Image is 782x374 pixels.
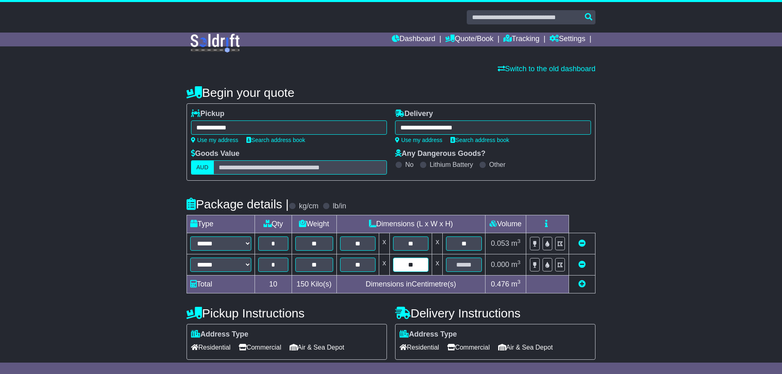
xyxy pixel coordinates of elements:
[239,341,281,354] span: Commercial
[395,306,595,320] h4: Delivery Instructions
[292,215,336,233] td: Weight
[489,161,505,168] label: Other
[191,109,224,118] label: Pickup
[255,276,292,293] td: 10
[395,137,442,143] a: Use my address
[292,276,336,293] td: Kilo(s)
[432,254,443,276] td: x
[379,254,390,276] td: x
[392,33,435,46] a: Dashboard
[191,330,248,339] label: Address Type
[432,233,443,254] td: x
[187,215,255,233] td: Type
[498,65,595,73] a: Switch to the old dashboard
[400,341,439,354] span: Residential
[517,259,521,265] sup: 3
[290,341,345,354] span: Air & Sea Depot
[511,280,521,288] span: m
[491,260,509,269] span: 0.000
[400,330,457,339] label: Address Type
[336,276,485,293] td: Dimensions in Centimetre(s)
[485,215,526,233] td: Volume
[187,86,595,99] h4: Begin your quote
[395,109,433,118] label: Delivery
[549,33,585,46] a: Settings
[578,280,586,288] a: Add new item
[255,215,292,233] td: Qty
[578,239,586,247] a: Remove this item
[191,341,231,354] span: Residential
[246,137,305,143] a: Search address book
[511,260,521,269] span: m
[379,233,390,254] td: x
[498,341,553,354] span: Air & Sea Depot
[336,215,485,233] td: Dimensions (L x W x H)
[191,137,238,143] a: Use my address
[430,161,473,168] label: Lithium Battery
[191,149,239,158] label: Goods Value
[395,149,485,158] label: Any Dangerous Goods?
[333,202,346,211] label: lb/in
[297,280,309,288] span: 150
[445,33,493,46] a: Quote/Book
[299,202,319,211] label: kg/cm
[191,160,214,175] label: AUD
[511,239,521,247] span: m
[578,260,586,269] a: Remove this item
[187,306,387,320] h4: Pickup Instructions
[491,280,509,288] span: 0.476
[447,341,490,354] span: Commercial
[503,33,539,46] a: Tracking
[517,238,521,244] sup: 3
[187,197,289,211] h4: Package details |
[517,279,521,285] sup: 3
[187,276,255,293] td: Total
[491,239,509,247] span: 0.053
[405,161,413,168] label: No
[450,137,509,143] a: Search address book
